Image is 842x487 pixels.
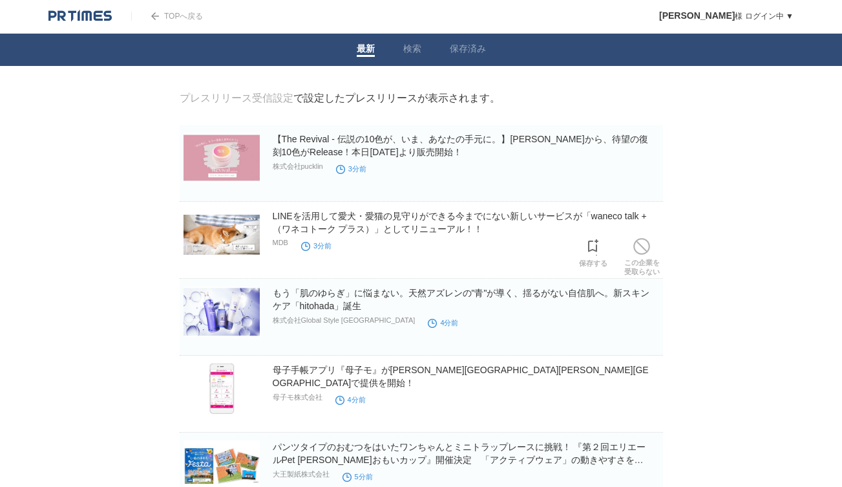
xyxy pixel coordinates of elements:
[301,242,332,250] time: 3分前
[273,239,288,246] p: MDB
[342,473,373,481] time: 5分前
[151,12,159,20] img: arrow.png
[428,319,458,327] time: 4分前
[184,133,260,183] img: 【The Revival - 伝説の10色が、いま、あなたの手元に。】マオジェルから、待望の復刻10色がRelease！本日10月15日（水）より販売開始！
[273,134,648,157] a: 【The Revival - 伝説の10色が、いま、あなたの手元に。】[PERSON_NAME]から、待望の復刻10色がRelease！本日[DATE]より販売開始！
[184,287,260,337] img: もう「肌のゆらぎ」に悩まない。天然アズレンの"青"が導く、揺るがない自信肌へ。新スキンケア「hitohada」誕生
[273,211,647,234] a: LINEを活用して愛犬・愛猫の見守りができる今までにない新しいサービスが「waneco talk +（ワネコトーク プラス）」としてリニューアル！！
[659,12,794,21] a: [PERSON_NAME]様 ログイン中 ▼
[273,162,323,171] p: 株式会社pucklin
[357,43,375,57] a: 最新
[180,92,500,105] div: で設定したプレスリリースが表示されます。
[184,363,260,414] img: 母子手帳アプリ『母子モ』が宮崎県延岡市で提供を開始！
[180,92,293,103] a: プレスリリース受信設定
[273,470,330,479] p: 大王製紙株式会社
[403,43,421,57] a: 検索
[273,365,649,388] a: 母子手帳アプリ『母子モ』が[PERSON_NAME][GEOGRAPHIC_DATA][PERSON_NAME][GEOGRAPHIC_DATA]で提供を開始！
[450,43,486,57] a: 保存済み
[131,12,203,21] a: TOPへ戻る
[48,10,112,23] img: logo.png
[624,235,660,276] a: この企業を受取らない
[659,10,735,21] span: [PERSON_NAME]
[273,442,646,478] a: パンツタイプのおむつをはいたワンちゃんとミニトラップレースに挑戦！ 『第２回エリエールPet [PERSON_NAME]おもいカップ』開催決定 「アクティブウェア」の動きやすさをレースで体感！
[273,316,416,325] p: 株式会社Global Style [GEOGRAPHIC_DATA]
[273,288,650,311] a: もう「肌のゆらぎ」に悩まない。天然アズレンの"青"が導く、揺るがない自信肌へ。新スキンケア「hitohada」誕生
[184,210,260,260] img: LINEを活用して愛犬・愛猫の見守りができる今までにない新しいサービスが「waneco talk +（ワネコトーク プラス）」としてリニューアル！！
[336,165,366,173] time: 3分前
[579,235,607,268] a: 保存する
[335,396,366,404] time: 4分前
[273,393,322,402] p: 母子モ株式会社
